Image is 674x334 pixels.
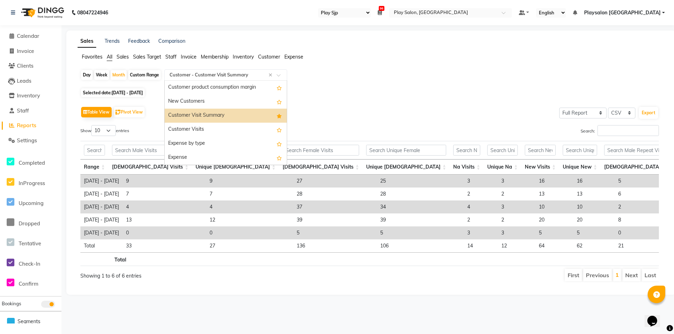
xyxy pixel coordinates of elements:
[114,107,145,117] button: Pivot View
[164,80,287,165] ng-dropdown-panel: Options list
[498,239,535,252] td: 12
[81,107,112,117] button: Table View
[284,54,303,60] span: Expense
[377,188,464,200] td: 28
[17,62,33,69] span: Clients
[584,9,661,16] span: Playsalon [GEOGRAPHIC_DATA]
[535,175,573,188] td: 16
[639,107,658,119] button: Export
[279,159,363,175] th: Female Visits: activate to sort column ascending
[645,306,667,327] iframe: chat widget
[277,83,282,92] span: Add this report to Favorites List
[80,213,123,226] td: [DATE] - [DATE]
[366,145,446,156] input: Search Unique Female
[277,154,282,162] span: Add this report to Favorites List
[123,175,206,188] td: 9
[293,175,377,188] td: 27
[498,213,535,226] td: 2
[206,213,293,226] td: 12
[80,125,129,136] label: Show entries
[464,226,498,239] td: 3
[19,200,44,206] span: Upcoming
[123,213,206,226] td: 13
[277,125,282,134] span: Add this report to Favorites List
[573,175,615,188] td: 16
[123,188,206,200] td: 7
[206,226,293,239] td: 0
[293,188,377,200] td: 28
[19,240,41,247] span: Tentative
[82,54,103,60] span: Favorites
[165,151,287,165] div: Expense
[84,145,105,156] input: Search Range
[453,145,480,156] input: Search Na Visits
[17,122,36,129] span: Reports
[81,88,145,97] span: Selected date:
[464,213,498,226] td: 2
[158,38,185,44] a: Comparison
[80,252,130,266] th: Total
[17,33,39,39] span: Calendar
[525,145,556,156] input: Search New Visits
[165,95,287,109] div: New Customers
[377,226,464,239] td: 5
[165,123,287,137] div: Customer Visits
[535,239,573,252] td: 64
[17,77,31,84] span: Leads
[293,200,377,213] td: 37
[535,213,573,226] td: 20
[80,200,123,213] td: [DATE] - [DATE]
[498,226,535,239] td: 3
[128,38,150,44] a: Feedback
[573,213,615,226] td: 20
[80,159,108,175] th: Range: activate to sort column ascending
[192,159,279,175] th: Unique Male: activate to sort column ascending
[277,111,282,120] span: Added to Favorites
[123,200,206,213] td: 4
[94,70,109,80] div: Week
[283,145,359,156] input: Search Female Visits
[115,110,121,115] img: pivot.png
[2,301,21,306] span: Bookings
[484,159,521,175] th: Unique Na: activate to sort column ascending
[464,188,498,200] td: 2
[181,54,197,60] span: Invoice
[450,159,484,175] th: Na Visits: activate to sort column ascending
[19,260,40,267] span: Check-In
[487,145,518,156] input: Search Unique Na
[111,70,127,80] div: Month
[112,90,143,95] span: [DATE] - [DATE]
[464,239,498,252] td: 14
[233,54,254,60] span: Inventory
[78,35,96,48] a: Sales
[17,48,34,54] span: Invoice
[277,139,282,148] span: Add this report to Favorites List
[377,239,464,252] td: 106
[277,97,282,106] span: Add this report to Favorites List
[123,226,206,239] td: 0
[258,54,280,60] span: Customer
[81,70,93,80] div: Day
[133,54,161,60] span: Sales Target
[521,159,559,175] th: New Visits: activate to sort column ascending
[573,226,615,239] td: 5
[19,180,45,186] span: InProgress
[77,3,108,22] b: 08047224946
[293,239,377,252] td: 136
[498,175,535,188] td: 3
[117,54,129,60] span: Sales
[18,3,66,22] img: logo
[498,188,535,200] td: 2
[19,159,45,166] span: Completed
[269,71,275,79] span: Clear all
[19,280,38,287] span: Confirm
[377,200,464,213] td: 34
[165,54,177,60] span: Staff
[206,239,293,252] td: 27
[165,109,287,123] div: Customer Visit Summary
[379,6,384,11] span: 96
[535,188,573,200] td: 13
[128,70,161,80] div: Custom Range
[363,159,450,175] th: Unique Female: activate to sort column ascending
[377,213,464,226] td: 39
